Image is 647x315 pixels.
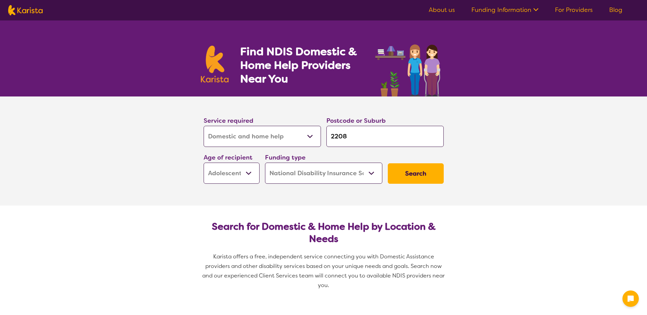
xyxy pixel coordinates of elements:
[8,5,43,15] img: Karista logo
[326,117,386,125] label: Postcode or Suburb
[471,6,539,14] a: Funding Information
[204,153,252,162] label: Age of recipient
[429,6,455,14] a: About us
[388,163,444,184] button: Search
[209,221,438,245] h2: Search for Domestic & Home Help by Location & Needs
[204,117,253,125] label: Service required
[555,6,593,14] a: For Providers
[202,253,446,289] span: Karista offers a free, independent service connecting you with Domestic Assistance providers and ...
[609,6,622,14] a: Blog
[265,153,306,162] label: Funding type
[201,46,229,82] img: Karista logo
[373,37,446,96] img: domestic-help
[240,45,366,86] h1: Find NDIS Domestic & Home Help Providers Near You
[326,126,444,147] input: Type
